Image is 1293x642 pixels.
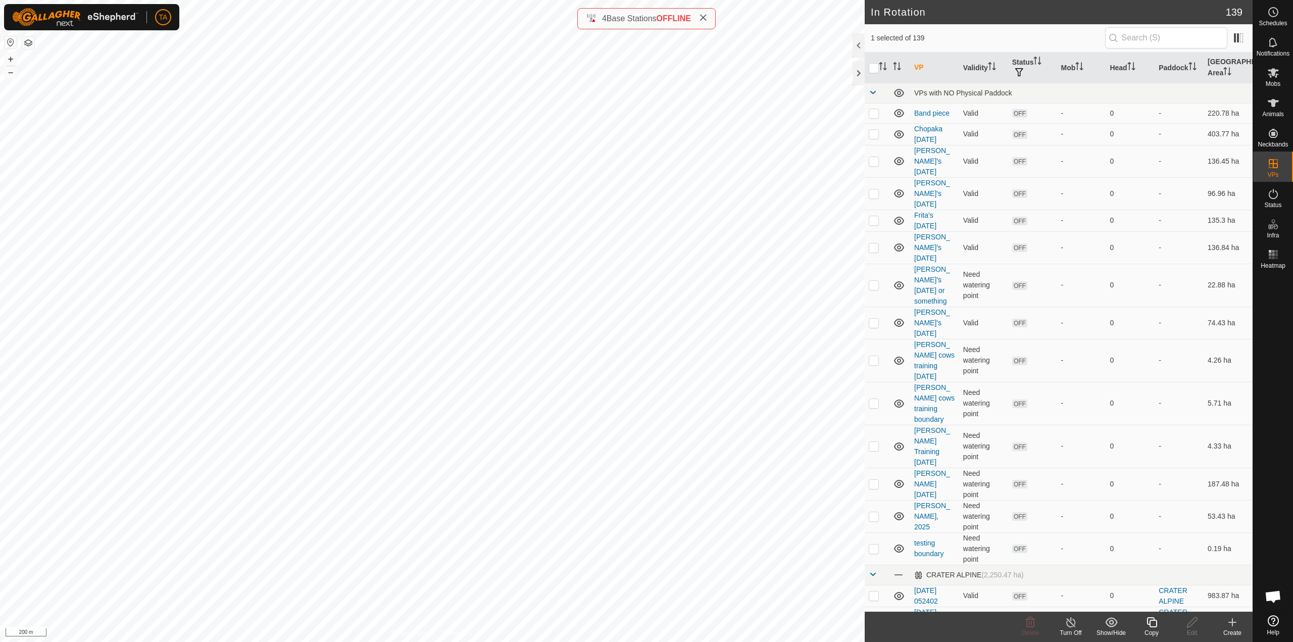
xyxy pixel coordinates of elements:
[914,383,955,423] a: [PERSON_NAME] cows training boundary
[1155,145,1204,177] td: -
[1258,581,1288,612] a: Open chat
[1261,263,1285,269] span: Heatmap
[1061,108,1102,119] div: -
[1204,425,1253,468] td: 4.33 ha
[1106,425,1155,468] td: 0
[914,211,936,230] a: Frita's [DATE]
[959,210,1008,231] td: Valid
[1259,20,1287,26] span: Schedules
[1091,628,1131,637] div: Show/Hide
[914,469,950,499] a: [PERSON_NAME] [DATE]
[1075,64,1083,72] p-sorticon: Activate to sort
[1061,242,1102,253] div: -
[1106,231,1155,264] td: 0
[1226,5,1242,20] span: 139
[1212,628,1253,637] div: Create
[1155,177,1204,210] td: -
[1159,586,1187,605] a: CRATER ALPINE
[959,231,1008,264] td: Valid
[1106,500,1155,532] td: 0
[1012,512,1027,521] span: OFF
[1008,53,1057,83] th: Status
[959,53,1008,83] th: Validity
[1155,468,1204,500] td: -
[1267,629,1279,635] span: Help
[1061,398,1102,409] div: -
[1155,382,1204,425] td: -
[959,145,1008,177] td: Valid
[959,103,1008,123] td: Valid
[1033,58,1041,66] p-sorticon: Activate to sort
[1105,27,1227,48] input: Search (S)
[1204,532,1253,565] td: 0.19 ha
[914,608,938,627] a: [DATE] 053435
[1012,189,1027,198] span: OFF
[914,340,955,380] a: [PERSON_NAME] cows training [DATE]
[1106,585,1155,607] td: 0
[1106,382,1155,425] td: 0
[442,629,472,638] a: Contact Us
[1061,215,1102,226] div: -
[1012,109,1027,118] span: OFF
[1012,442,1027,451] span: OFF
[1155,500,1204,532] td: -
[1012,243,1027,252] span: OFF
[1061,188,1102,199] div: -
[910,53,959,83] th: VP
[5,53,17,65] button: +
[1106,103,1155,123] td: 0
[5,66,17,78] button: –
[914,146,950,176] a: [PERSON_NAME]'s [DATE]
[1204,231,1253,264] td: 136.84 ha
[1267,172,1278,178] span: VPs
[1012,217,1027,225] span: OFF
[914,233,950,262] a: [PERSON_NAME]'s [DATE]
[959,307,1008,339] td: Valid
[1204,123,1253,145] td: 403.77 ha
[1204,53,1253,83] th: [GEOGRAPHIC_DATA] Area
[914,426,950,466] a: [PERSON_NAME] Training [DATE]
[959,468,1008,500] td: Need watering point
[1204,339,1253,382] td: 4.26 ha
[1012,357,1027,365] span: OFF
[914,539,943,558] a: testing boundary
[914,265,950,305] a: [PERSON_NAME]'s [DATE] or something
[1204,210,1253,231] td: 135.3 ha
[914,109,950,117] a: Band piece
[959,177,1008,210] td: Valid
[1204,585,1253,607] td: 983.87 ha
[1012,545,1027,553] span: OFF
[1155,532,1204,565] td: -
[914,308,950,337] a: [PERSON_NAME]'s [DATE]
[1061,129,1102,139] div: -
[1267,232,1279,238] span: Infra
[1155,53,1204,83] th: Paddock
[1223,69,1231,77] p-sorticon: Activate to sort
[914,179,950,208] a: [PERSON_NAME]'s [DATE]
[914,89,1249,97] div: VPs with NO Physical Paddock
[1061,511,1102,522] div: -
[1204,500,1253,532] td: 53.43 ha
[1204,264,1253,307] td: 22.88 ha
[893,64,901,72] p-sorticon: Activate to sort
[1159,608,1187,627] a: CRATER ALPINE
[1127,64,1135,72] p-sorticon: Activate to sort
[1155,231,1204,264] td: -
[1155,339,1204,382] td: -
[1012,480,1027,488] span: OFF
[607,14,657,23] span: Base Stations
[1012,281,1027,290] span: OFF
[871,6,1226,18] h2: In Rotation
[1022,629,1039,636] span: Delete
[1012,592,1027,601] span: OFF
[959,607,1008,628] td: Valid
[392,629,430,638] a: Privacy Policy
[1061,280,1102,290] div: -
[1155,307,1204,339] td: -
[1131,628,1172,637] div: Copy
[959,339,1008,382] td: Need watering point
[159,12,168,23] span: TA
[959,382,1008,425] td: Need watering point
[1204,382,1253,425] td: 5.71 ha
[1155,123,1204,145] td: -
